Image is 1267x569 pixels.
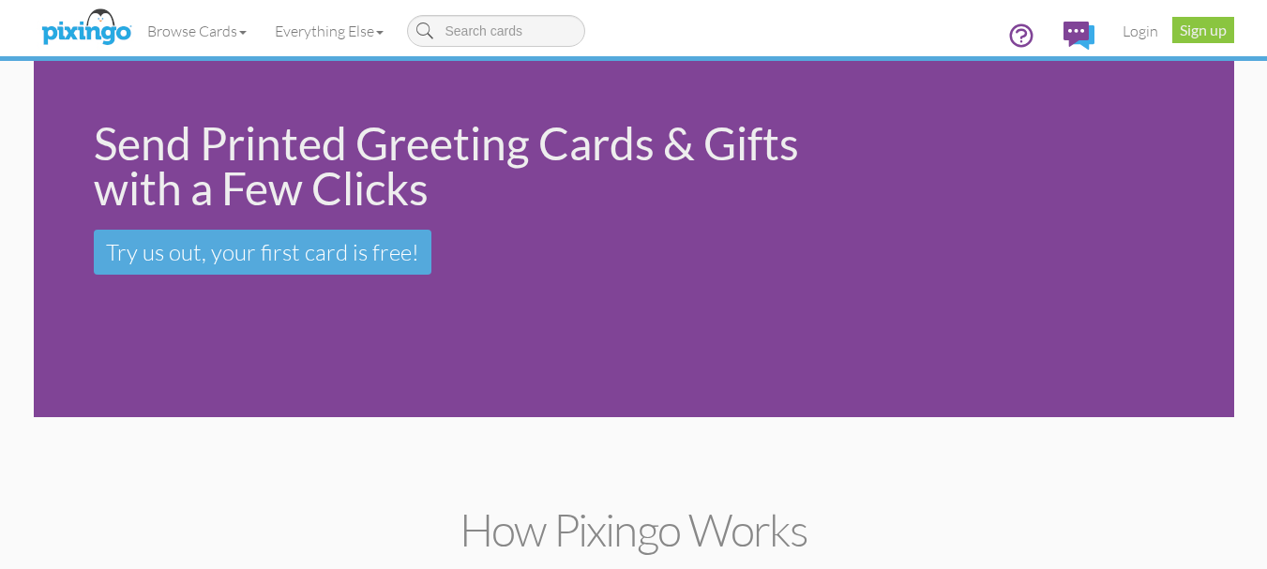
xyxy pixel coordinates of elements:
[1109,7,1172,54] a: Login
[94,230,431,275] a: Try us out, your first card is free!
[407,15,585,47] input: Search cards
[67,505,1201,555] h2: How Pixingo works
[1063,22,1094,50] img: comments.svg
[37,5,136,52] img: pixingo logo
[94,121,819,211] div: Send Printed Greeting Cards & Gifts with a Few Clicks
[261,7,398,54] a: Everything Else
[106,238,419,266] span: Try us out, your first card is free!
[1266,568,1267,569] iframe: Chat
[1172,17,1234,43] a: Sign up
[133,7,261,54] a: Browse Cards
